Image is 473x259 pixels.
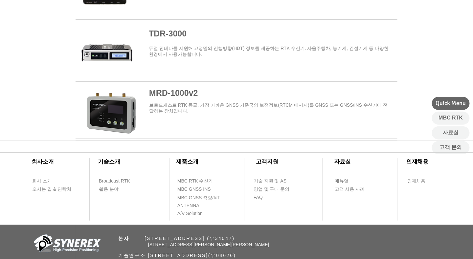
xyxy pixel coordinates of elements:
[253,193,291,202] a: FAQ
[118,236,129,241] span: 본사
[432,112,470,125] a: MBC RTK
[177,186,211,193] span: MBC GNSS INS
[432,97,470,110] div: Quick Menu
[177,177,226,185] a: MBC RTK 수신기
[254,194,263,201] span: FAQ
[177,203,199,209] span: ANTENNA
[334,185,372,193] a: 고객 사용 사례
[99,177,136,185] a: Broadcast RTK
[99,178,130,184] span: Broadcast RTK
[432,126,470,140] a: 자료실
[118,236,235,241] span: ​ [STREET_ADDRESS] (우34047)
[99,186,119,193] span: 활용 분야
[432,141,470,154] a: 고객 문의
[397,231,473,259] iframe: Wix Chat
[253,177,303,185] a: 기술 지원 및 AS
[256,159,279,165] span: ​고객지원
[407,177,438,185] a: 인재채용
[30,234,102,255] img: 회사_로고-removebg-preview.png
[177,209,215,218] a: A/V Solution
[177,178,213,184] span: MBC RTK 수신기
[176,159,199,165] span: ​제품소개
[406,159,429,165] span: ​인재채용
[177,185,218,193] a: MBC GNSS INS
[439,144,462,151] span: 고객 문의
[118,253,236,258] span: 기술연구소 [STREET_ADDRESS](우04626)
[335,186,365,193] span: 고객 사용 사례
[254,186,290,193] span: 영업 및 구매 문의
[443,129,459,136] span: 자료실
[32,185,76,193] a: 오시는 길 & 연락처
[253,185,291,193] a: 영업 및 구매 문의
[334,177,372,185] a: 매뉴얼
[439,114,463,121] span: MBC RTK
[32,186,71,193] span: 오시는 길 & 연락처
[32,178,52,184] span: 회사 소개
[177,195,220,201] span: MBC GNSS 측량/IoT
[334,159,351,165] span: ​자료실
[335,178,349,184] span: 매뉴얼
[177,202,215,210] a: ANTENNA
[177,194,235,202] a: MBC GNSS 측량/IoT
[99,185,136,193] a: 활용 분야
[436,99,466,107] span: Quick Menu
[32,159,54,165] span: ​회사소개
[407,178,426,184] span: 인재채용
[177,210,203,217] span: A/V Solution
[98,159,121,165] span: ​기술소개
[32,177,70,185] a: 회사 소개
[254,178,286,184] span: 기술 지원 및 AS
[148,242,269,247] span: [STREET_ADDRESS][PERSON_NAME][PERSON_NAME]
